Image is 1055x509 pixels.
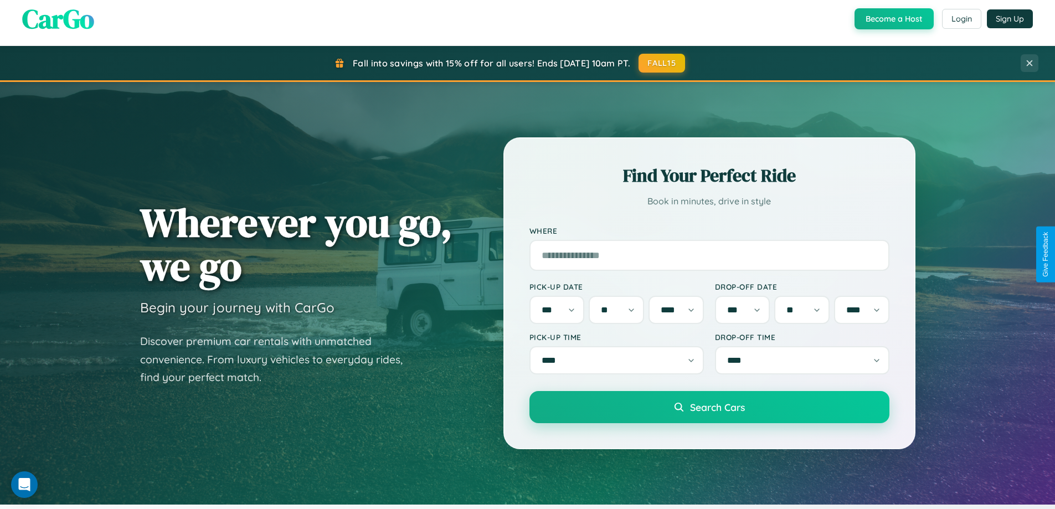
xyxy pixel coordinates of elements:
span: Search Cars [690,401,745,413]
button: Sign Up [987,9,1033,28]
h2: Find Your Perfect Ride [529,163,889,188]
button: FALL15 [639,54,685,73]
label: Drop-off Date [715,282,889,291]
button: Become a Host [855,8,934,29]
span: CarGo [22,1,94,37]
div: Give Feedback [1042,232,1049,277]
h3: Begin your journey with CarGo [140,299,334,316]
p: Discover premium car rentals with unmatched convenience. From luxury vehicles to everyday rides, ... [140,332,417,387]
div: Open Intercom Messenger [11,471,38,498]
span: Fall into savings with 15% off for all users! Ends [DATE] 10am PT. [353,58,630,69]
p: Book in minutes, drive in style [529,193,889,209]
label: Drop-off Time [715,332,889,342]
label: Pick-up Date [529,282,704,291]
h1: Wherever you go, we go [140,200,452,288]
button: Login [942,9,981,29]
label: Where [529,226,889,235]
button: Search Cars [529,391,889,423]
label: Pick-up Time [529,332,704,342]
